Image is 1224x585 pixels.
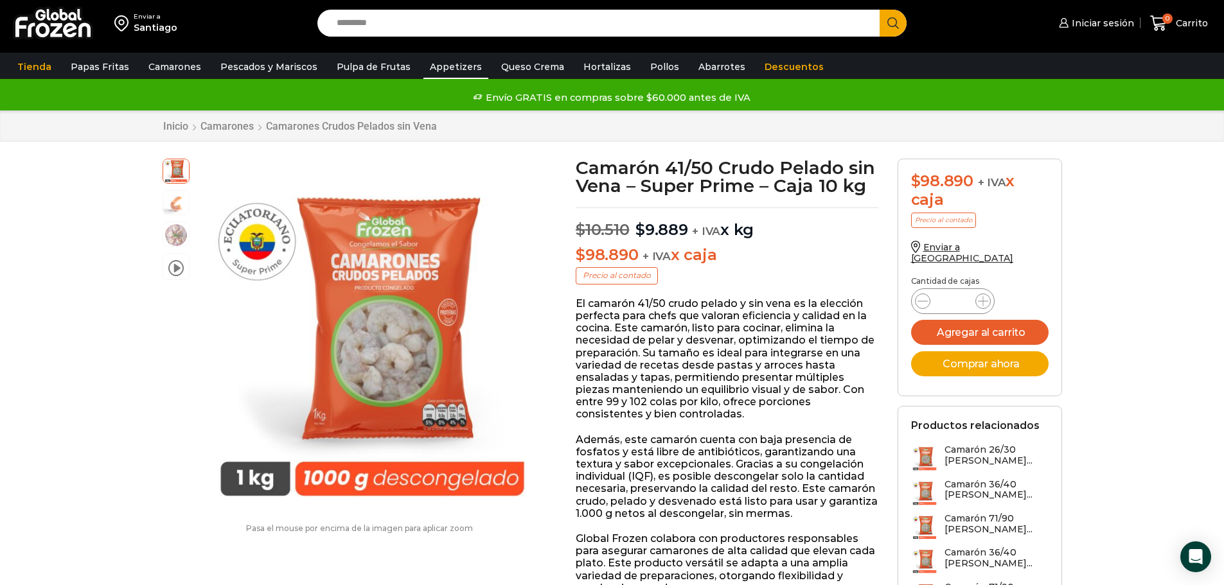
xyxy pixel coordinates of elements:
a: 0 Carrito [1147,8,1211,39]
a: Descuentos [758,55,830,79]
a: Camarón 36/40 [PERSON_NAME]... [911,479,1049,507]
a: Camarones Crudos Pelados sin Vena [265,120,438,132]
a: Papas Fritas [64,55,136,79]
span: camarones-2 [163,222,189,248]
a: Inicio [163,120,189,132]
a: Tienda [11,55,58,79]
a: Camarón 36/40 [PERSON_NAME]... [911,547,1049,575]
p: x kg [576,207,878,240]
a: Camarones [142,55,208,79]
div: Open Intercom Messenger [1180,541,1211,572]
a: Camarones [200,120,254,132]
h2: Productos relacionados [911,419,1040,432]
span: + IVA [692,225,720,238]
p: El camarón 41/50 crudo pelado y sin vena es la elección perfecta para chefs que valoran eficienci... [576,297,878,421]
a: Hortalizas [577,55,637,79]
h3: Camarón 36/40 [PERSON_NAME]... [945,479,1049,501]
span: $ [576,220,585,239]
span: Iniciar sesión [1069,17,1134,30]
p: Precio al contado [576,267,658,284]
button: Agregar al carrito [911,320,1049,345]
bdi: 10.510 [576,220,629,239]
span: + IVA [978,176,1006,189]
a: Abarrotes [692,55,752,79]
p: Además, este camarón cuenta con baja presencia de fosfatos y está libre de antibióticos, garantiz... [576,433,878,520]
a: Queso Crema [495,55,571,79]
div: Santiago [134,21,177,34]
div: x caja [911,172,1049,209]
p: x caja [576,246,878,265]
span: $ [576,245,585,264]
img: address-field-icon.svg [114,12,134,34]
bdi: 98.890 [576,245,638,264]
p: Cantidad de cajas [911,277,1049,286]
h3: Camarón 26/30 [PERSON_NAME]... [945,444,1049,466]
span: $ [911,171,921,190]
a: Camarón 71/90 [PERSON_NAME]... [911,513,1049,541]
span: 0 [1162,13,1173,24]
input: Product quantity [941,292,965,310]
bdi: 98.890 [911,171,973,190]
a: Appetizers [423,55,488,79]
button: Search button [880,10,907,37]
span: + IVA [643,250,671,263]
a: Pollos [644,55,686,79]
p: Precio al contado [911,213,976,228]
h1: Camarón 41/50 Crudo Pelado sin Vena – Super Prime – Caja 10 kg [576,159,878,195]
h3: Camarón 71/90 [PERSON_NAME]... [945,513,1049,535]
div: Enviar a [134,12,177,21]
button: Comprar ahora [911,351,1049,376]
a: Camarón 26/30 [PERSON_NAME]... [911,444,1049,472]
span: PM04010013 [163,157,189,183]
a: Iniciar sesión [1056,10,1134,36]
a: Pescados y Mariscos [214,55,324,79]
nav: Breadcrumb [163,120,438,132]
bdi: 9.889 [635,220,688,239]
span: camaron-sin-cascara [163,191,189,216]
span: $ [635,220,645,239]
p: Pasa el mouse por encima de la imagen para aplicar zoom [163,524,557,533]
span: Carrito [1173,17,1208,30]
a: Pulpa de Frutas [330,55,417,79]
a: Enviar a [GEOGRAPHIC_DATA] [911,241,1014,264]
h3: Camarón 36/40 [PERSON_NAME]... [945,547,1049,569]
